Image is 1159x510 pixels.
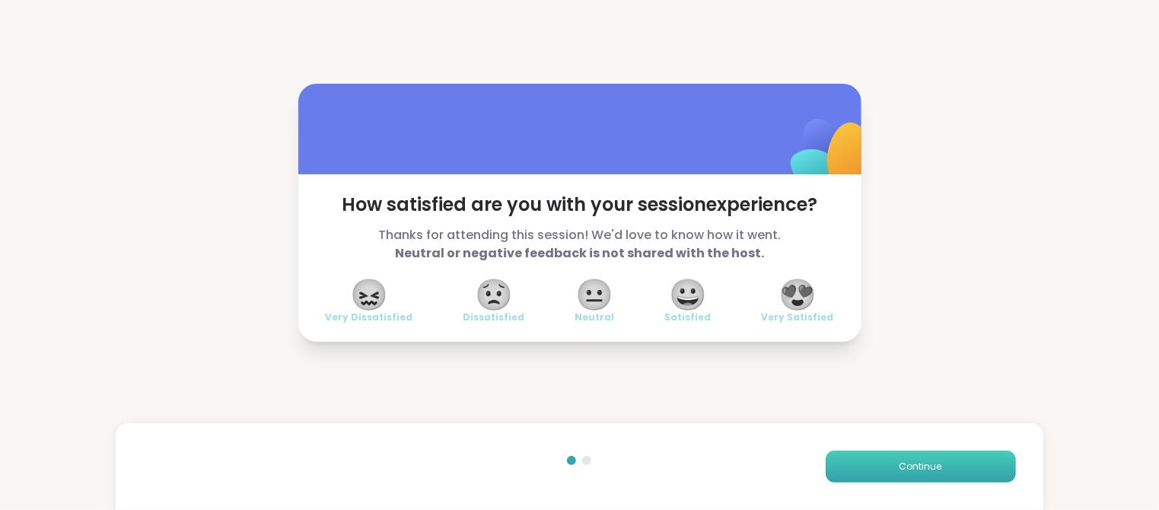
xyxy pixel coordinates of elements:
[350,281,388,308] span: 😖
[575,311,615,324] span: Neutral
[326,193,834,217] span: How satisfied are you with your session experience?
[899,460,942,473] span: Continue
[779,281,817,308] span: 😍
[326,226,834,263] span: Thanks for attending this session! We'd love to know how it went.
[669,281,707,308] span: 😀
[762,311,834,324] span: Very Satisfied
[463,311,525,324] span: Dissatisfied
[665,311,712,324] span: Satisfied
[326,311,413,324] span: Very Dissatisfied
[576,281,614,308] span: 😐
[826,451,1016,483] button: Continue
[475,281,513,308] span: 😟
[755,79,906,231] img: ShareWell Logomark
[395,244,764,262] b: Neutral or negative feedback is not shared with the host.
